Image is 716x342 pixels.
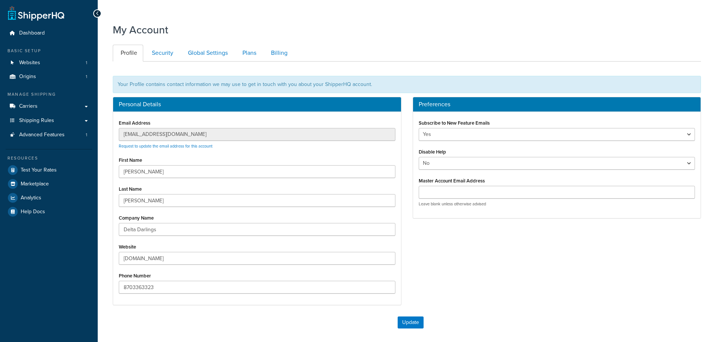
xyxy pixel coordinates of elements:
[6,177,92,191] a: Marketplace
[19,30,45,36] span: Dashboard
[21,181,49,187] span: Marketplace
[419,201,695,207] p: Leave blank unless otherwise advised
[6,191,92,205] a: Analytics
[6,56,92,70] li: Websites
[119,215,154,221] label: Company Name
[19,103,38,110] span: Carriers
[6,205,92,218] a: Help Docs
[113,23,168,37] h1: My Account
[419,149,446,155] label: Disable Help
[6,155,92,161] div: Resources
[119,101,395,108] h3: Personal Details
[6,128,92,142] a: Advanced Features 1
[419,178,485,184] label: Master Account Email Address
[119,143,212,149] a: Request to update the email address for this account
[6,99,92,113] a: Carriers
[6,128,92,142] li: Advanced Features
[19,74,36,80] span: Origins
[21,195,41,201] span: Analytics
[19,60,40,66] span: Websites
[6,26,92,40] a: Dashboard
[263,45,294,62] a: Billing
[86,74,87,80] span: 1
[21,209,45,215] span: Help Docs
[398,316,424,328] button: Update
[119,244,136,250] label: Website
[180,45,234,62] a: Global Settings
[6,70,92,84] li: Origins
[419,120,490,126] label: Subscribe to New Feature Emails
[119,120,150,126] label: Email Address
[119,157,142,163] label: First Name
[19,118,54,124] span: Shipping Rules
[19,132,65,138] span: Advanced Features
[6,114,92,128] a: Shipping Rules
[6,70,92,84] a: Origins 1
[21,167,57,173] span: Test Your Rates
[113,76,701,93] div: Your Profile contains contact information we may use to get in touch with you about your ShipperH...
[86,60,87,66] span: 1
[86,132,87,138] span: 1
[119,186,142,192] label: Last Name
[6,56,92,70] a: Websites 1
[419,101,695,108] h3: Preferences
[6,48,92,54] div: Basic Setup
[6,163,92,177] a: Test Your Rates
[8,6,64,21] a: ShipperHQ Home
[6,91,92,98] div: Manage Shipping
[113,45,143,62] a: Profile
[235,45,262,62] a: Plans
[144,45,179,62] a: Security
[119,273,151,279] label: Phone Number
